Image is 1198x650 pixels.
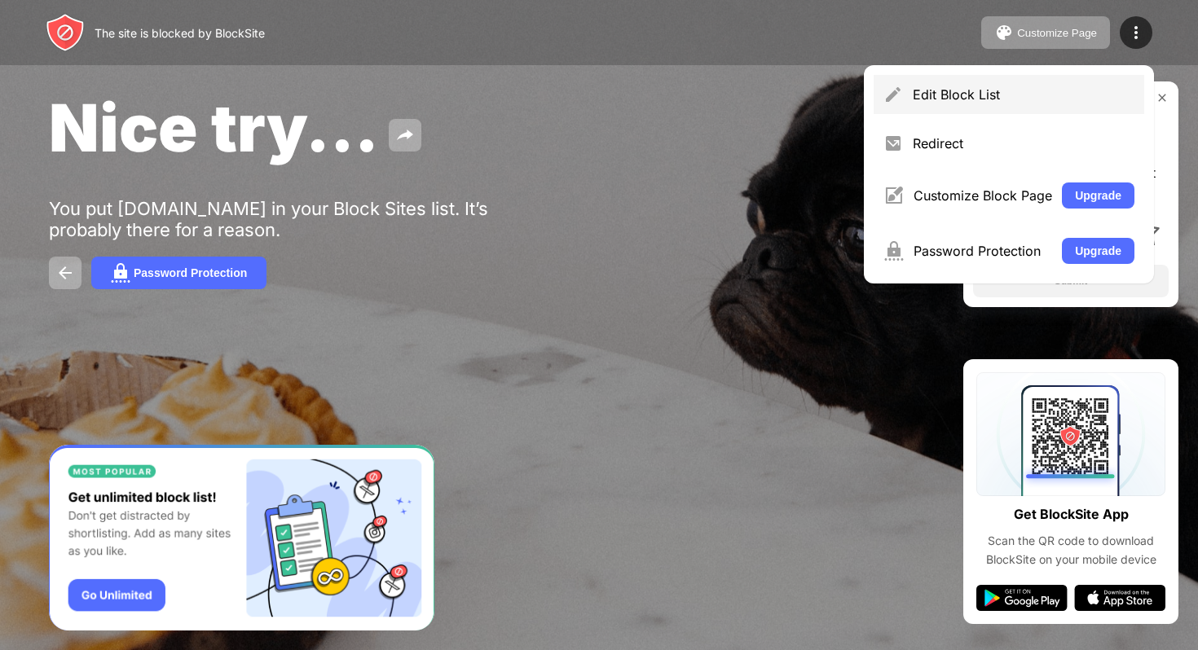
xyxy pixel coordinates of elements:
img: app-store.svg [1074,585,1165,611]
img: password.svg [111,263,130,283]
img: menu-customize.svg [883,186,904,205]
div: Customize Block Page [914,187,1052,204]
button: Upgrade [1062,182,1134,209]
img: menu-pencil.svg [883,85,903,104]
iframe: Banner [49,445,434,631]
img: back.svg [55,263,75,283]
button: Upgrade [1062,238,1134,264]
img: header-logo.svg [46,13,85,52]
img: pallet.svg [994,23,1014,42]
div: Redirect [913,135,1134,152]
button: Customize Page [981,16,1110,49]
img: rate-us-close.svg [1156,91,1169,104]
img: share.svg [395,125,415,145]
button: Password Protection [91,257,266,289]
div: Customize Page [1017,27,1097,39]
img: qrcode.svg [976,372,1165,496]
img: menu-icon.svg [1126,23,1146,42]
img: menu-password.svg [883,241,904,261]
img: google-play.svg [976,585,1068,611]
div: You put [DOMAIN_NAME] in your Block Sites list. It’s probably there for a reason. [49,198,553,240]
div: Password Protection [914,243,1052,259]
div: The site is blocked by BlockSite [95,26,265,40]
div: Scan the QR code to download BlockSite on your mobile device [976,532,1165,569]
span: Nice try... [49,88,379,167]
div: Password Protection [134,266,247,279]
div: Edit Block List [913,86,1134,103]
img: menu-redirect.svg [883,134,903,153]
div: Get BlockSite App [1014,503,1129,526]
